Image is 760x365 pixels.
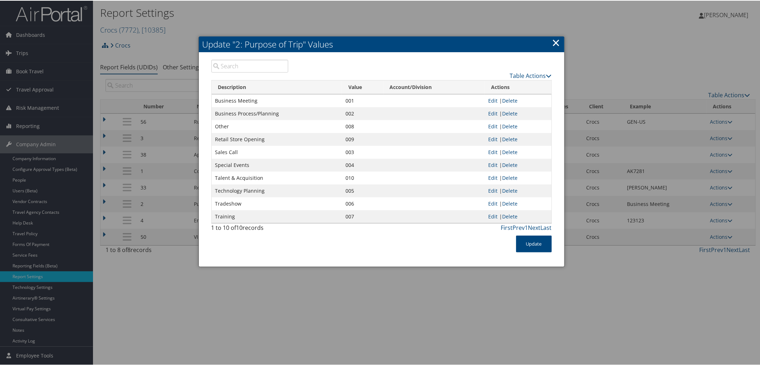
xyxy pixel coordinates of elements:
a: Table Actions [510,71,552,79]
td: Special Events [212,158,342,171]
td: 005 [342,184,383,197]
h2: Update "2: Purpose of Trip" Values [199,36,564,51]
td: | [485,209,551,222]
a: Edit [488,161,497,168]
td: 003 [342,145,383,158]
div: 1 to 10 of records [211,223,289,235]
td: | [485,145,551,158]
td: Business Meeting [212,94,342,107]
input: Search [211,59,289,72]
td: 002 [342,107,383,119]
td: 006 [342,197,383,209]
td: | [485,94,551,107]
th: Actions [485,80,551,94]
a: Edit [488,174,497,181]
td: 004 [342,158,383,171]
td: Retail Store Opening [212,132,342,145]
a: Delete [502,122,518,129]
a: Edit [488,97,497,103]
td: | [485,184,551,197]
td: | [485,119,551,132]
a: 1 [525,223,528,231]
td: | [485,132,551,145]
a: Edit [488,187,497,193]
td: Talent & Acquisition [212,171,342,184]
a: × [552,35,560,49]
a: Edit [488,199,497,206]
td: Sales Call [212,145,342,158]
a: First [501,223,513,231]
td: 007 [342,209,383,222]
a: Delete [502,135,518,142]
a: Delete [502,161,518,168]
td: 001 [342,94,383,107]
a: Delete [502,212,518,219]
td: 008 [342,119,383,132]
td: Business Process/Planning [212,107,342,119]
a: Edit [488,212,497,219]
td: | [485,171,551,184]
a: Edit [488,135,497,142]
td: | [485,158,551,171]
a: Delete [502,187,518,193]
th: Value: activate to sort column ascending [342,80,383,94]
button: Update [516,235,552,252]
a: Edit [488,148,497,155]
td: 009 [342,132,383,145]
td: | [485,197,551,209]
a: Delete [502,199,518,206]
a: Delete [502,109,518,116]
a: Prev [513,223,525,231]
td: | [485,107,551,119]
td: Training [212,209,342,222]
a: Edit [488,122,497,129]
th: Account/Division: activate to sort column ascending [383,80,485,94]
td: Other [212,119,342,132]
a: Last [541,223,552,231]
a: Next [528,223,541,231]
a: Delete [502,97,518,103]
td: 010 [342,171,383,184]
td: Technology Planning [212,184,342,197]
th: Description: activate to sort column descending [212,80,342,94]
a: Delete [502,174,518,181]
span: 10 [236,223,243,231]
td: Tradeshow [212,197,342,209]
a: Edit [488,109,497,116]
a: Delete [502,148,518,155]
